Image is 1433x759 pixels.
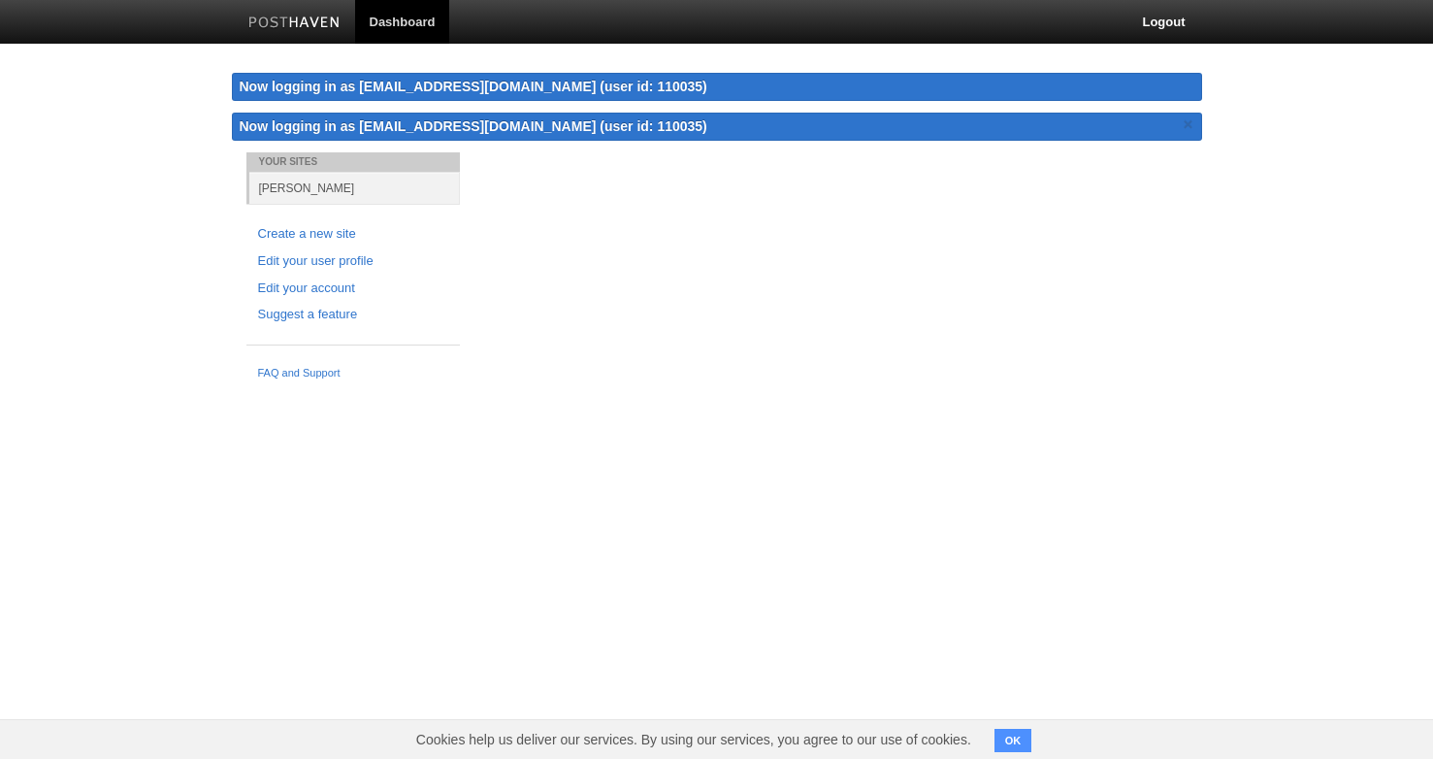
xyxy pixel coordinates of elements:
[258,279,448,299] a: Edit your account
[258,224,448,245] a: Create a new site
[397,720,991,759] span: Cookies help us deliver our services. By using our services, you agree to our use of cookies.
[994,729,1032,752] button: OK
[240,118,707,134] span: Now logging in as [EMAIL_ADDRESS][DOMAIN_NAME] (user id: 110035)
[258,251,448,272] a: Edit your user profile
[249,172,460,204] a: [PERSON_NAME]
[258,365,448,382] a: FAQ and Support
[246,152,460,172] li: Your Sites
[258,305,448,325] a: Suggest a feature
[248,16,341,31] img: Posthaven-bar
[1180,113,1197,137] a: ×
[232,73,1202,101] div: Now logging in as [EMAIL_ADDRESS][DOMAIN_NAME] (user id: 110035)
